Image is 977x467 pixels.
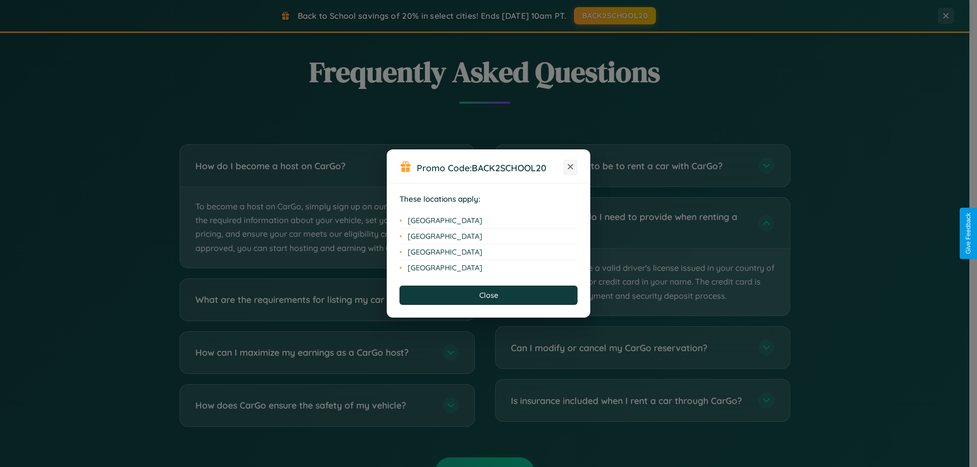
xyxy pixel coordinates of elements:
li: [GEOGRAPHIC_DATA] [399,229,578,244]
b: BACK2SCHOOL20 [472,162,547,173]
h3: Promo Code: [417,162,563,173]
strong: These locations apply: [399,194,480,204]
li: [GEOGRAPHIC_DATA] [399,260,578,275]
li: [GEOGRAPHIC_DATA] [399,244,578,260]
div: Give Feedback [965,213,972,254]
li: [GEOGRAPHIC_DATA] [399,213,578,229]
button: Close [399,286,578,305]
